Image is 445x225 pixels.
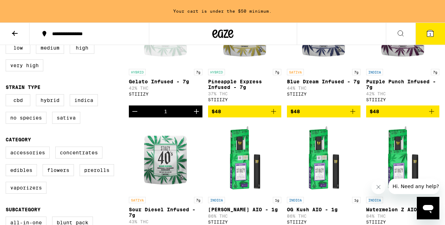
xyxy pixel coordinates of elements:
[6,137,31,142] legend: Category
[6,112,46,124] label: No Species
[431,69,439,75] p: 7g
[208,79,282,90] p: Pineapple Express Infused - 7g
[129,86,202,90] p: 42% THC
[194,197,202,203] p: 7g
[366,79,440,90] p: Purple Punch Infused - 7g
[208,207,282,212] p: [PERSON_NAME] AIO - 1g
[70,42,94,54] label: High
[208,105,282,117] button: Add to bag
[287,207,361,212] p: OG Kush AIO - 1g
[55,147,102,159] label: Concentrates
[287,220,361,224] div: STIIIZY
[273,69,281,75] p: 7g
[208,197,225,203] p: INDICA
[366,91,440,96] p: 42% THC
[6,59,43,71] label: Very High
[129,197,146,203] p: SATIVA
[287,214,361,218] p: 86% THC
[208,220,282,224] div: STIIIZY
[43,164,74,176] label: Flowers
[352,69,361,75] p: 7g
[287,69,304,75] p: SATIVA
[190,105,202,117] button: Increment
[6,164,37,176] label: Edibles
[417,197,439,219] iframe: Button to launch messaging window
[6,147,50,159] label: Accessories
[429,32,431,36] span: 1
[6,42,30,54] label: Low
[366,220,440,224] div: STIIIZY
[287,197,304,203] p: INDICA
[370,109,379,114] span: $48
[208,91,282,96] p: 37% THC
[366,207,440,212] p: Watermelon Z AIO - 1g
[194,69,202,75] p: 7g
[130,123,201,193] img: STIIIZY - Sour Diesel Infused - 7g
[288,123,359,193] img: STIIIZY - OG Kush AIO - 1g
[129,207,202,218] p: Sour Diesel Infused - 7g
[36,94,64,106] label: Hybrid
[366,105,440,117] button: Add to bag
[368,123,438,193] img: STIIIZY - Watermelon Z AIO - 1g
[209,123,280,193] img: STIIIZY - King Louis XIII AIO - 1g
[273,197,281,203] p: 1g
[52,112,80,124] label: Sativa
[366,197,383,203] p: INDICA
[290,109,300,114] span: $48
[366,214,440,218] p: 84% THC
[287,86,361,90] p: 44% THC
[129,105,141,117] button: Decrement
[371,180,386,194] iframe: Close message
[129,79,202,84] p: Gelato Infused - 7g
[6,94,30,106] label: CBD
[6,182,46,194] label: Vaporizers
[415,23,445,45] button: 1
[366,97,440,102] div: STIIIZY
[388,179,439,194] iframe: Message from company
[212,109,221,114] span: $48
[129,69,146,75] p: HYBRID
[208,69,225,75] p: HYBRID
[6,84,40,90] legend: Strain Type
[80,164,114,176] label: Prerolls
[287,105,361,117] button: Add to bag
[129,92,202,96] div: STIIIZY
[36,42,64,54] label: Medium
[352,197,361,203] p: 1g
[6,207,40,212] legend: Subcategory
[287,92,361,96] div: STIIIZY
[287,79,361,84] p: Blue Dream Infused - 7g
[208,97,282,102] div: STIIIZY
[208,214,282,218] p: 86% THC
[129,219,202,224] p: 43% THC
[164,109,167,114] div: 1
[70,94,98,106] label: Indica
[366,69,383,75] p: INDICA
